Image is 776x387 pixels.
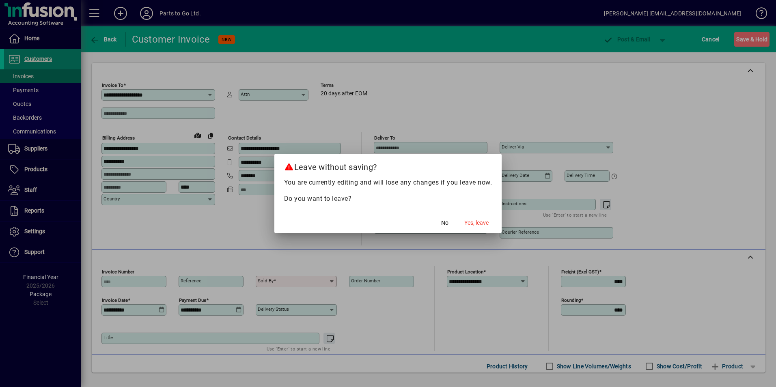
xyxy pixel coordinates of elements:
p: You are currently editing and will lose any changes if you leave now. [284,178,492,187]
span: Yes, leave [464,219,489,227]
span: No [441,219,448,227]
p: Do you want to leave? [284,194,492,204]
h2: Leave without saving? [274,154,502,177]
button: Yes, leave [461,215,492,230]
button: No [432,215,458,230]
